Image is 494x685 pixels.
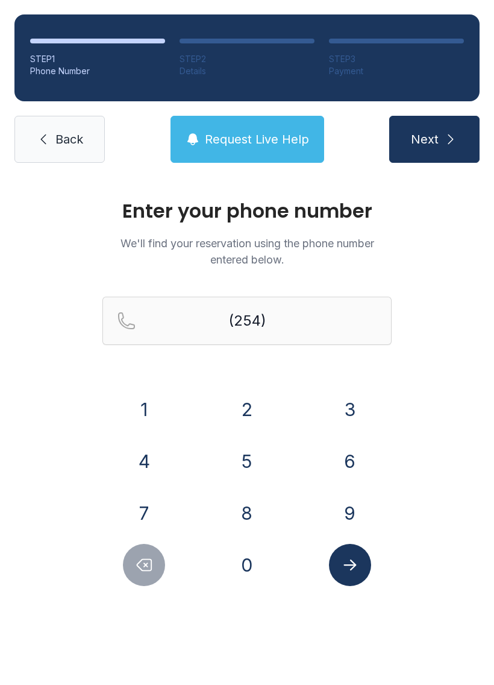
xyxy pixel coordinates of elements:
button: 8 [226,492,268,534]
button: 2 [226,388,268,431]
div: STEP 3 [329,53,464,65]
button: 6 [329,440,371,482]
input: Reservation phone number [102,297,392,345]
div: Phone Number [30,65,165,77]
button: 7 [123,492,165,534]
button: 1 [123,388,165,431]
button: 9 [329,492,371,534]
h1: Enter your phone number [102,201,392,221]
p: We'll find your reservation using the phone number entered below. [102,235,392,268]
span: Back [55,131,83,148]
button: 4 [123,440,165,482]
div: Details [180,65,314,77]
button: 0 [226,544,268,586]
div: STEP 1 [30,53,165,65]
span: Next [411,131,439,148]
button: Delete number [123,544,165,586]
div: Payment [329,65,464,77]
button: Submit lookup form [329,544,371,586]
button: 3 [329,388,371,431]
div: STEP 2 [180,53,314,65]
span: Request Live Help [205,131,309,148]
button: 5 [226,440,268,482]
